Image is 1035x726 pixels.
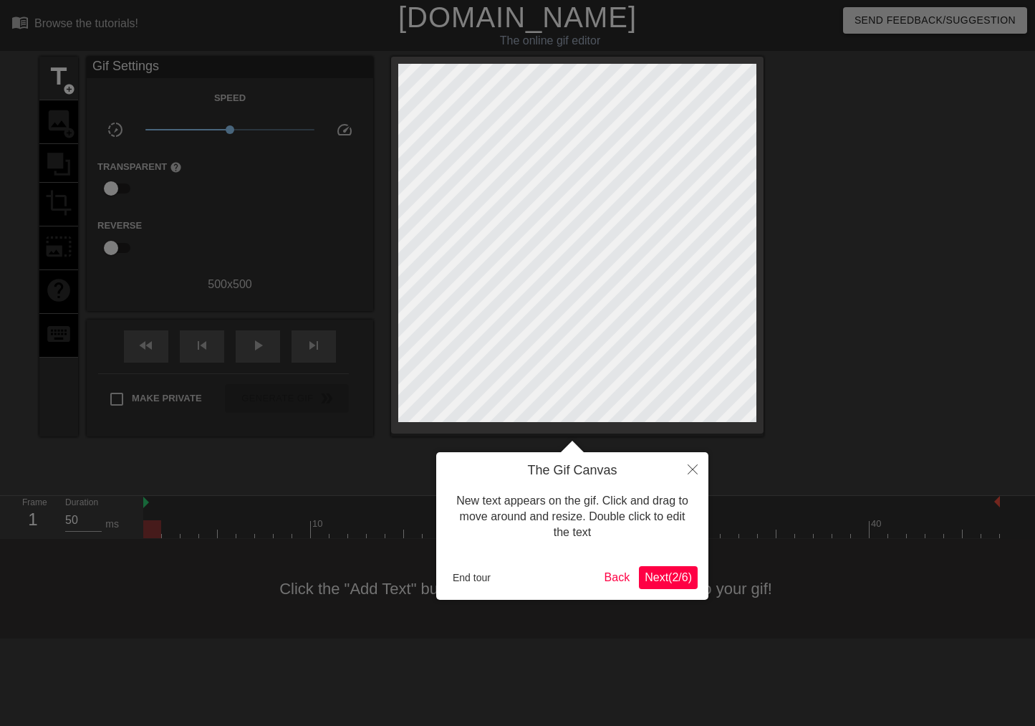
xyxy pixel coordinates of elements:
[599,566,636,589] button: Back
[447,463,698,479] h4: The Gif Canvas
[639,566,698,589] button: Next
[447,567,496,588] button: End tour
[447,479,698,555] div: New text appears on the gif. Click and drag to move around and resize. Double click to edit the text
[677,452,708,485] button: Close
[645,571,692,583] span: Next ( 2 / 6 )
